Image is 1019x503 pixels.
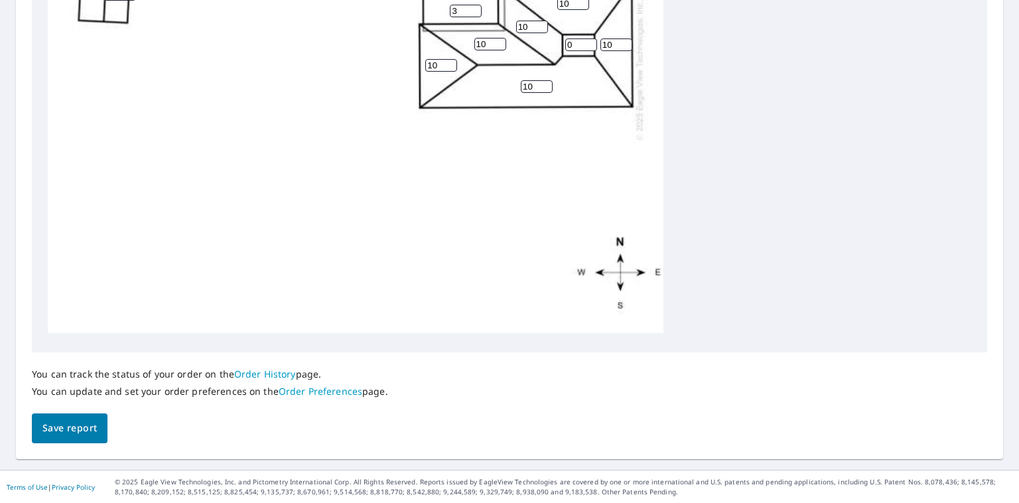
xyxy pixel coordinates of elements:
p: | [7,483,95,491]
a: Terms of Use [7,482,48,492]
a: Privacy Policy [52,482,95,492]
p: You can track the status of your order on the page. [32,368,388,380]
button: Save report [32,413,107,443]
p: You can update and set your order preferences on the page. [32,386,388,397]
span: Save report [42,420,97,437]
a: Order Preferences [279,385,362,397]
p: © 2025 Eagle View Technologies, Inc. and Pictometry International Corp. All Rights Reserved. Repo... [115,477,1012,497]
a: Order History [234,368,296,380]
